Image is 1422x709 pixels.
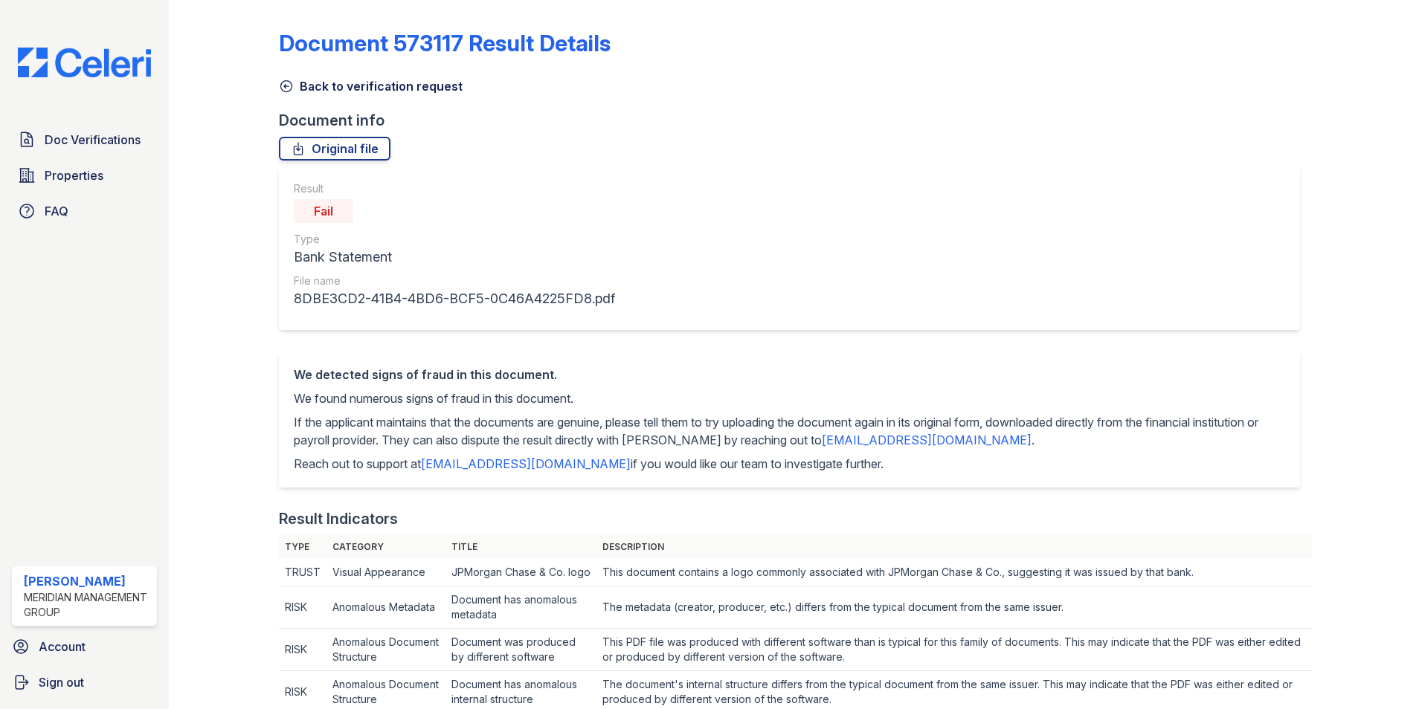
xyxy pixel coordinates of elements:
a: Document 573117 Result Details [279,30,611,56]
div: Meridian Management Group [24,590,151,620]
div: Result Indicators [279,508,398,529]
td: Document has anomalous metadata [445,586,596,629]
p: We found numerous signs of fraud in this document. [294,389,1285,407]
td: This PDF file was produced with different software than is typical for this family of documents. ... [596,629,1312,671]
div: Bank Statement [294,247,615,268]
a: [EMAIL_ADDRESS][DOMAIN_NAME] [822,433,1032,447]
td: Visual Appearance [326,559,445,586]
th: Title [445,535,596,559]
a: FAQ [12,196,157,226]
td: RISK [279,586,326,629]
td: JPMorgan Chase & Co. logo [445,559,596,586]
span: . [1032,433,1035,447]
th: Type [279,535,326,559]
a: Back to verification request [279,77,463,95]
td: RISK [279,629,326,671]
span: Doc Verifications [45,131,141,149]
div: We detected signs of fraud in this document. [294,366,1285,383]
div: [PERSON_NAME] [24,572,151,590]
a: Account [6,632,163,661]
a: [EMAIL_ADDRESS][DOMAIN_NAME] [421,456,631,471]
a: Sign out [6,667,163,697]
div: Document info [279,110,1312,131]
td: This document contains a logo commonly associated with JPMorgan Chase & Co., suggesting it was is... [596,559,1312,586]
span: FAQ [45,202,68,220]
div: Fail [294,199,353,223]
span: Properties [45,166,103,184]
img: CE_Logo_Blue-a8612792a0a2168367f1c8372b55b34899dd931a85d93a1a3d3e32e68fde9ad4.png [6,48,163,77]
div: Type [294,232,615,247]
div: Result [294,181,615,196]
td: Anomalous Metadata [326,586,445,629]
span: Account [39,638,86,655]
td: The metadata (creator, producer, etc.) differs from the typical document from the same issuer. [596,586,1312,629]
td: TRUST [279,559,326,586]
a: Original file [279,137,390,161]
div: 8DBE3CD2-41B4-4BD6-BCF5-0C46A4225FD8.pdf [294,288,615,309]
th: Description [596,535,1312,559]
td: Document was produced by different software [445,629,596,671]
span: Sign out [39,673,84,691]
td: Anomalous Document Structure [326,629,445,671]
p: If the applicant maintains that the documents are genuine, please tell them to try uploading the ... [294,413,1285,449]
div: File name [294,273,615,288]
a: Properties [12,161,157,190]
th: Category [326,535,445,559]
a: Doc Verifications [12,125,157,155]
p: Reach out to support at if you would like our team to investigate further. [294,455,1285,473]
